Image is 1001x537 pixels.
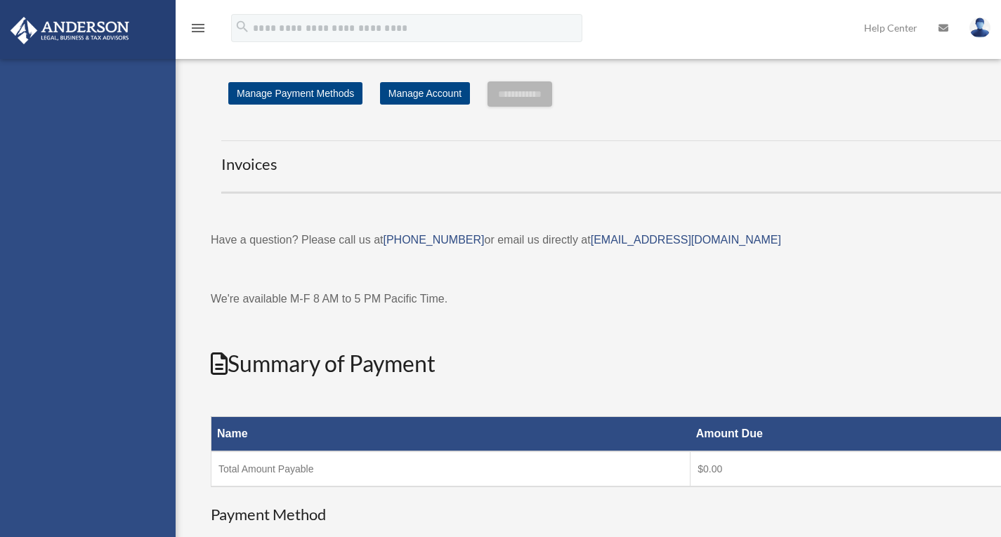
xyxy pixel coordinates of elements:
td: Total Amount Payable [211,451,691,486]
th: Name [211,417,691,452]
i: search [235,19,250,34]
i: menu [190,20,207,37]
a: [EMAIL_ADDRESS][DOMAIN_NAME] [591,234,781,246]
a: [PHONE_NUMBER] [383,234,484,246]
a: Manage Payment Methods [228,82,362,105]
a: Manage Account [380,82,470,105]
img: User Pic [969,18,990,38]
img: Anderson Advisors Platinum Portal [6,17,133,44]
a: menu [190,25,207,37]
